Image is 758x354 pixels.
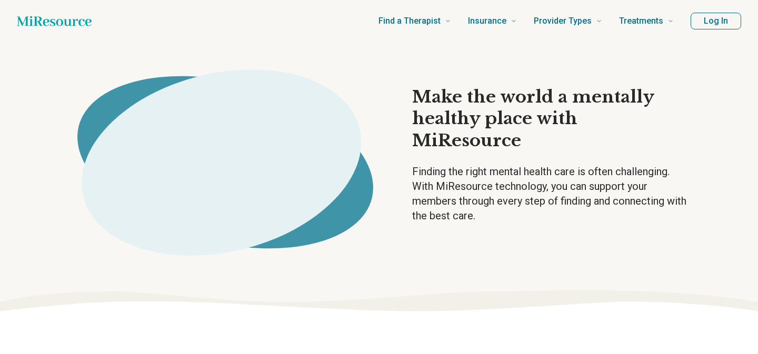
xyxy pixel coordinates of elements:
[378,14,441,28] span: Find a Therapist
[534,14,592,28] span: Provider Types
[17,11,92,32] a: Home page
[619,14,663,28] span: Treatments
[468,14,506,28] span: Insurance
[412,86,690,152] h1: Make the world a mentally healthy place with MiResource
[691,13,741,29] button: Log In
[412,164,690,223] p: Finding the right mental health care is often challenging. With MiResource technology, you can su...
